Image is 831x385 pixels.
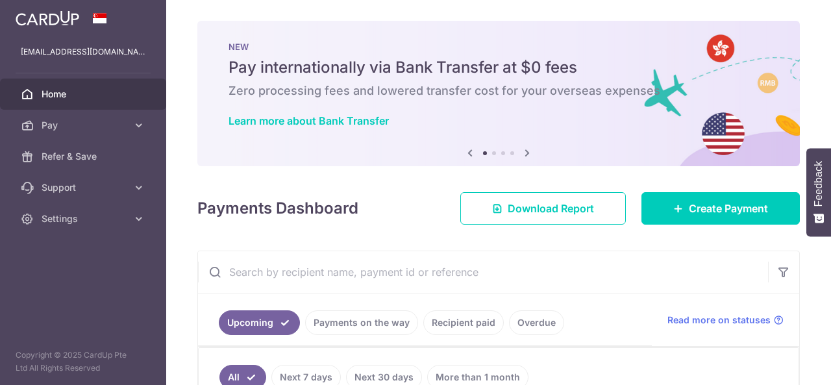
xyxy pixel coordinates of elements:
a: Create Payment [641,192,800,225]
h5: Pay internationally via Bank Transfer at $0 fees [229,57,769,78]
button: Feedback - Show survey [806,148,831,236]
a: Download Report [460,192,626,225]
img: CardUp [16,10,79,26]
a: Read more on statuses [667,314,784,327]
span: Create Payment [689,201,768,216]
p: [EMAIL_ADDRESS][DOMAIN_NAME] [21,45,145,58]
input: Search by recipient name, payment id or reference [198,251,768,293]
a: Recipient paid [423,310,504,335]
span: Pay [42,119,127,132]
span: Home [42,88,127,101]
a: Payments on the way [305,310,418,335]
a: Learn more about Bank Transfer [229,114,389,127]
span: Support [42,181,127,194]
a: Upcoming [219,310,300,335]
span: Refer & Save [42,150,127,163]
p: NEW [229,42,769,52]
span: Settings [42,212,127,225]
a: Overdue [509,310,564,335]
span: Read more on statuses [667,314,771,327]
span: Download Report [508,201,594,216]
span: Feedback [813,161,825,206]
h6: Zero processing fees and lowered transfer cost for your overseas expenses [229,83,769,99]
img: Bank transfer banner [197,21,800,166]
h4: Payments Dashboard [197,197,358,220]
